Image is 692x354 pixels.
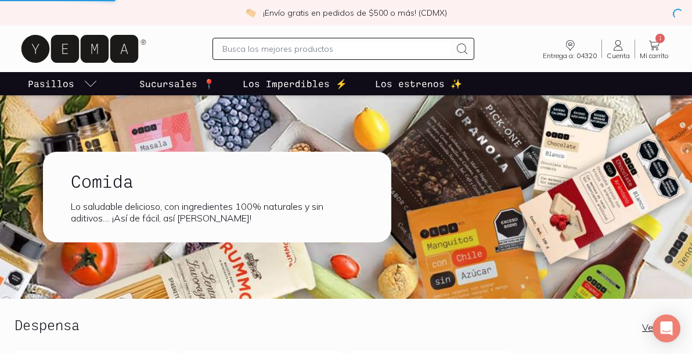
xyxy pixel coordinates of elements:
[28,77,74,91] p: Pasillos
[71,170,363,191] h1: Comida
[240,72,349,95] a: Los Imperdibles ⚡️
[222,42,450,56] input: Busca los mejores productos
[642,321,677,333] a: Ver todo
[26,72,100,95] a: pasillo-todos-link
[243,77,347,91] p: Los Imperdibles ⚡️
[15,317,80,332] h2: Despensa
[640,52,669,59] span: Mi carrito
[373,72,464,95] a: Los estrenos ✨
[538,38,601,59] a: Entrega a: 04320
[137,72,217,95] a: Sucursales 📍
[602,38,635,59] a: Cuenta
[139,77,215,91] p: Sucursales 📍
[263,7,447,19] p: ¡Envío gratis en pedidos de $500 o más! (CDMX)
[635,38,673,59] a: 1Mi carrito
[653,314,680,342] div: Open Intercom Messenger
[375,77,462,91] p: Los estrenos ✨
[71,201,363,224] div: Lo saludable delicioso, con ingredientes 100% naturales y sin aditivos.... ¡Así de fácil, así [PE...
[43,152,428,242] a: ComidaLo saludable delicioso, con ingredientes 100% naturales y sin aditivos.... ¡Así de fácil, a...
[607,52,630,59] span: Cuenta
[246,8,256,18] img: check
[655,34,665,43] span: 1
[543,52,597,59] span: Entrega a: 04320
